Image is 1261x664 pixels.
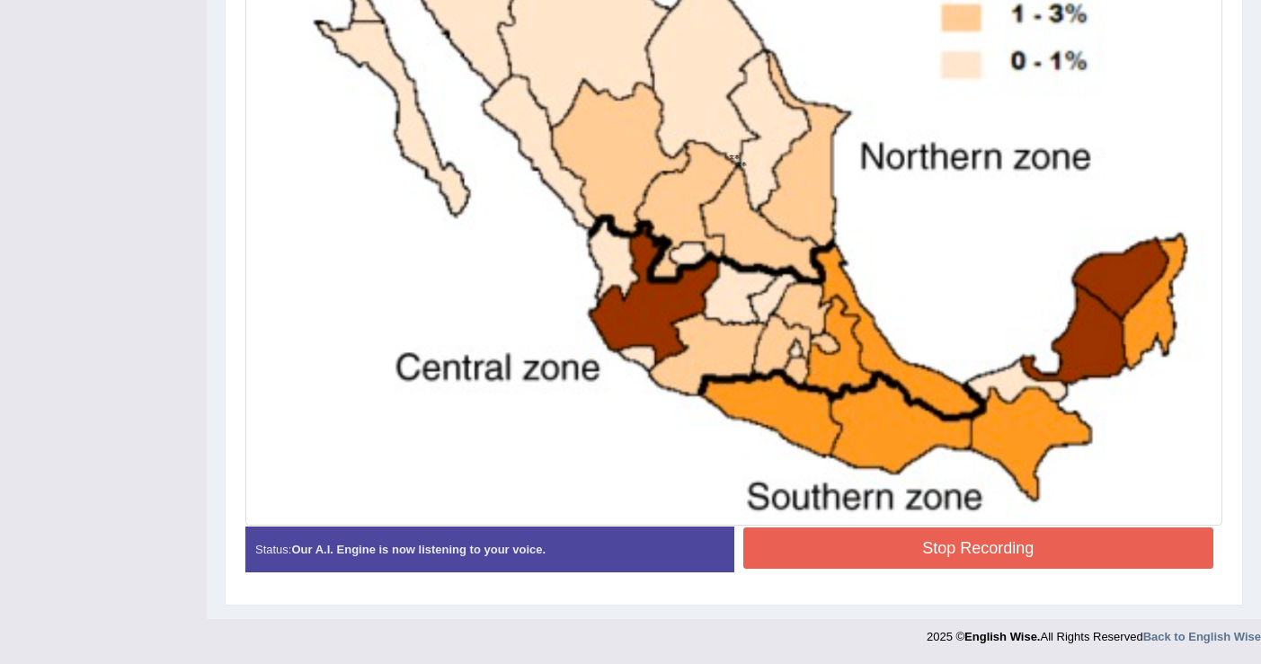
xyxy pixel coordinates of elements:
[743,527,1214,569] button: Stop Recording
[245,527,734,572] div: Status:
[927,619,1261,645] div: 2025 © All Rights Reserved
[291,543,546,556] strong: Our A.I. Engine is now listening to your voice.
[964,630,1040,643] strong: English Wise.
[1143,630,1261,643] a: Back to English Wise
